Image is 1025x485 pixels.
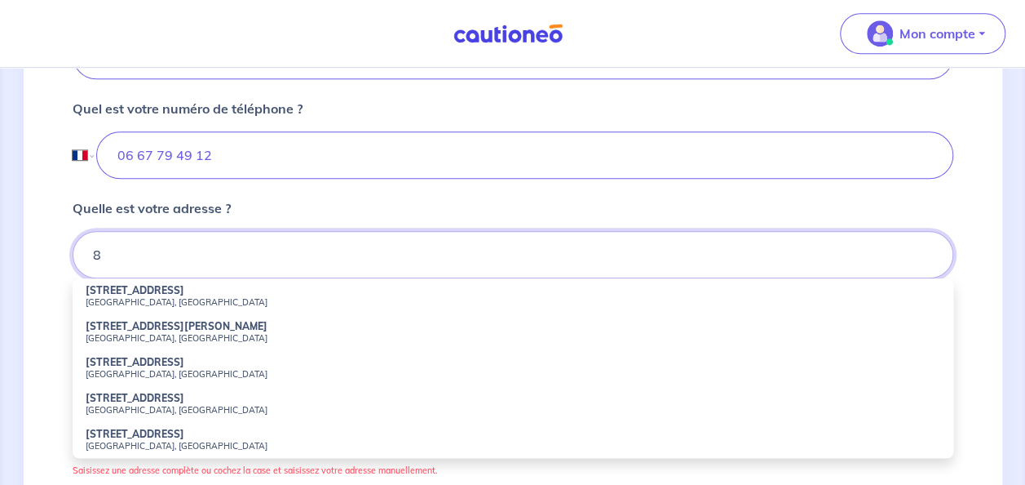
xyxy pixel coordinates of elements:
input: 06 90 67 45 34 [96,131,952,179]
p: Quel est votre numéro de téléphone ? [73,99,303,118]
small: [GEOGRAPHIC_DATA], [GEOGRAPHIC_DATA] [86,296,940,308]
strong: [STREET_ADDRESS] [86,428,184,440]
img: Cautioneo [447,24,569,44]
strong: [STREET_ADDRESS] [86,284,184,296]
p: Saisissez une adresse complète ou cochez la case et saisissez votre adresse manuellement. [73,465,953,476]
small: [GEOGRAPHIC_DATA], [GEOGRAPHIC_DATA] [86,440,940,452]
p: Quelle est votre adresse ? [73,198,231,218]
strong: [STREET_ADDRESS] [86,356,184,368]
small: [GEOGRAPHIC_DATA], [GEOGRAPHIC_DATA] [86,368,940,380]
small: [GEOGRAPHIC_DATA], [GEOGRAPHIC_DATA] [86,332,940,344]
strong: [STREET_ADDRESS][PERSON_NAME] [86,320,267,332]
small: [GEOGRAPHIC_DATA], [GEOGRAPHIC_DATA] [86,404,940,416]
p: Mon compte [899,24,975,43]
strong: [STREET_ADDRESS] [86,392,184,404]
img: illu_account_valid_menu.svg [867,20,893,47]
button: illu_account_valid_menu.svgMon compte [840,13,1005,54]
